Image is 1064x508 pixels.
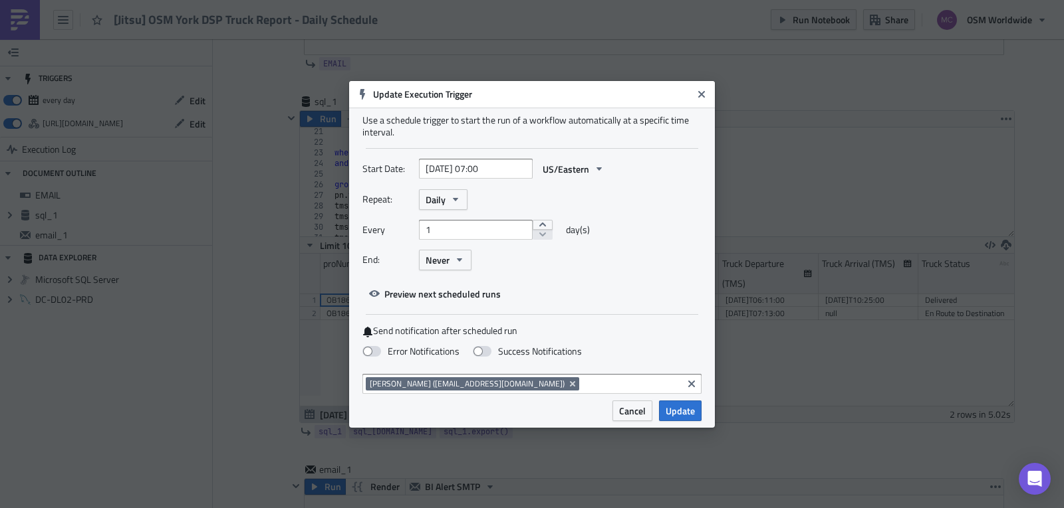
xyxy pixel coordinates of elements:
button: decrement [533,229,553,240]
label: Start Date: [362,159,412,179]
label: Success Notifications [473,345,582,357]
input: YYYY-MM-DD HH:mm [419,159,533,179]
h6: Update Execution Trigger [373,88,692,100]
button: Update [659,400,702,421]
label: Error Notifications [362,345,460,357]
label: Every [362,220,412,240]
span: Never [426,253,450,267]
button: Remove Tag [567,377,579,390]
span: day(s) [566,220,590,240]
div: Open Intercom Messenger [1019,463,1051,495]
button: Daily [419,189,467,210]
label: End: [362,250,412,270]
span: [PERSON_NAME] ([EMAIL_ADDRESS][DOMAIN_NAME]) [370,379,565,389]
button: Never [419,250,471,270]
div: Use a schedule trigger to start the run of a workflow automatically at a specific time interval. [362,114,702,138]
div: {{ utils.html_table(sql_[DOMAIN_NAME], border=1, cellspacing=2, cellpadding=2, width='auto', alig... [5,16,666,27]
span: Preview next scheduled runs [384,287,501,301]
button: Close [692,84,712,104]
span: Update [666,404,695,418]
span: US/Eastern [543,162,589,176]
button: Clear selected items [684,376,700,392]
button: increment [533,220,553,230]
span: Cancel [619,404,646,418]
button: Preview next scheduled runs [362,284,507,304]
button: US/Eastern [536,159,611,179]
button: Cancel [612,400,652,421]
body: Rich Text Area. Press ALT-0 for help. [5,5,666,27]
span: Daily [426,193,446,207]
label: Repeat: [362,189,412,209]
label: Send notification after scheduled run [362,325,702,337]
